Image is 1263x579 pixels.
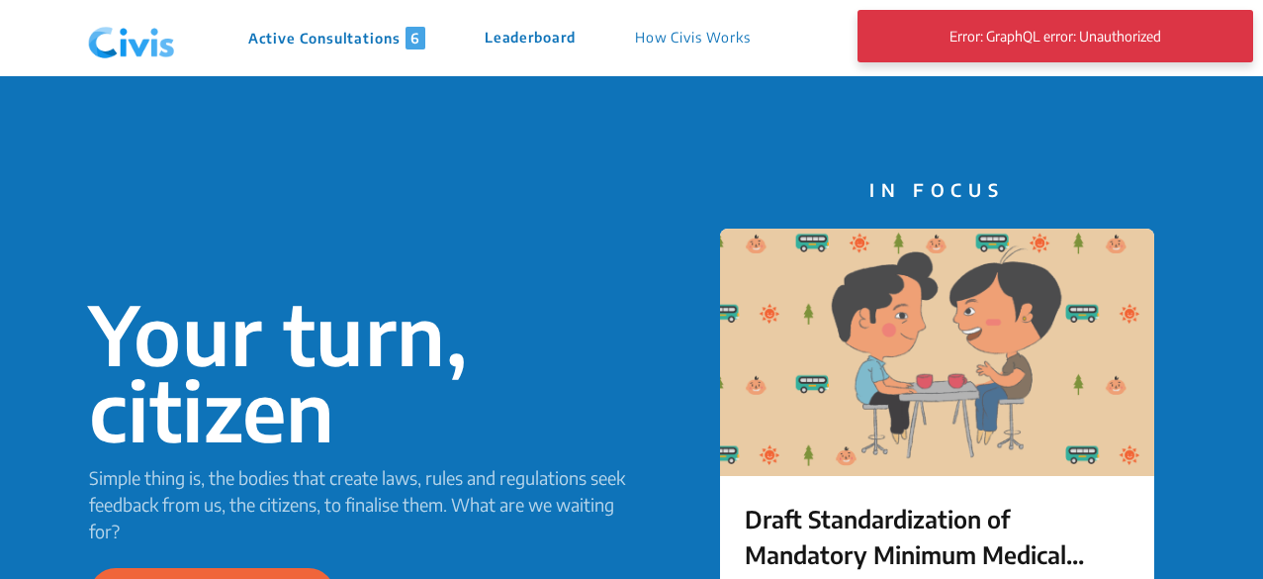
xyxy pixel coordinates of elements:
img: navlogo.png [80,9,183,68]
p: IN FOCUS [720,176,1154,203]
p: How Civis Works [635,27,751,49]
p: Error: GraphQL error: Unauthorized [882,18,1228,54]
p: Your turn, citizen [89,296,632,448]
span: 6 [406,27,425,49]
p: Simple thing is, the bodies that create laws, rules and regulations seek feedback from us, the ci... [89,464,632,544]
p: Active Consultations [248,27,425,49]
p: Leaderboard [485,27,576,49]
p: Draft Standardization of Mandatory Minimum Medical Investigations for [DEMOGRAPHIC_DATA] Seafarers [745,501,1129,572]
